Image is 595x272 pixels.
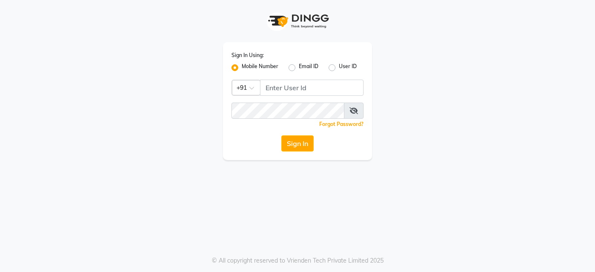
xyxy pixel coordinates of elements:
img: logo1.svg [263,9,332,34]
button: Sign In [281,135,314,152]
label: Sign In Using: [231,52,264,59]
label: User ID [339,63,357,73]
label: Email ID [299,63,318,73]
input: Username [260,80,364,96]
label: Mobile Number [242,63,278,73]
a: Forgot Password? [319,121,364,127]
input: Username [231,103,344,119]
